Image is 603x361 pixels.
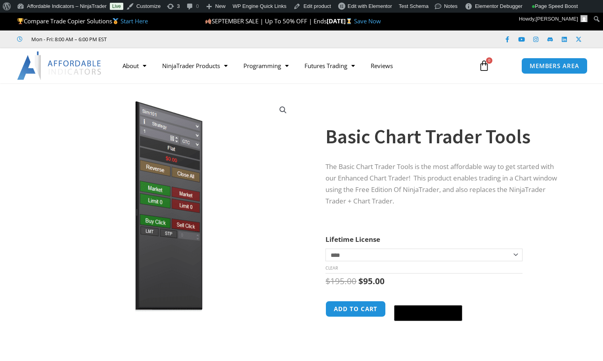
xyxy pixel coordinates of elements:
a: Reviews [363,57,401,75]
img: LogoAI | Affordable Indicators – NinjaTrader [17,51,102,80]
a: NinjaTrader Products [154,57,235,75]
button: Add to cart [325,301,386,317]
button: Buy with GPay [394,305,462,321]
a: Save Now [354,17,381,25]
img: BasicTools | Affordable Indicators – NinjaTrader [41,97,296,316]
a: Start Here [121,17,148,25]
iframe: Customer reviews powered by Trustpilot [118,35,237,43]
a: Howdy, [516,13,591,25]
a: Live [110,3,123,10]
a: Programming [235,57,297,75]
span: MEMBERS AREA [530,63,579,69]
img: 🍂 [205,18,211,24]
img: 🥇 [113,18,119,24]
a: MEMBERS AREA [521,58,588,74]
a: View full-screen image gallery [276,103,290,117]
span: $ [325,275,330,287]
a: 0 [467,54,502,77]
label: Lifetime License [325,235,380,244]
span: [PERSON_NAME] [536,16,578,22]
span: SEPTEMBER SALE | Up To 50% OFF | Ends [205,17,327,25]
span: $ [358,275,363,287]
a: About [115,57,154,75]
strong: [DATE] [327,17,354,25]
nav: Menu [115,57,471,75]
a: Clear options [325,265,338,271]
img: ⌛ [346,18,352,24]
h1: Basic Chart Trader Tools [325,123,557,150]
bdi: 95.00 [358,275,385,287]
a: Futures Trading [297,57,363,75]
p: The Basic Chart Trader Tools is the most affordable way to get started with our Enhanced Chart Tr... [325,161,557,207]
span: 0 [486,57,492,64]
iframe: Secure express checkout frame [392,300,464,303]
span: Edit with Elementor [348,3,392,9]
img: 🏆 [17,18,23,24]
span: Compare Trade Copier Solutions [17,17,148,25]
bdi: 195.00 [325,275,356,287]
span: Mon - Fri: 8:00 AM – 6:00 PM EST [29,34,107,44]
iframe: PayPal Message 1 [325,328,557,334]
